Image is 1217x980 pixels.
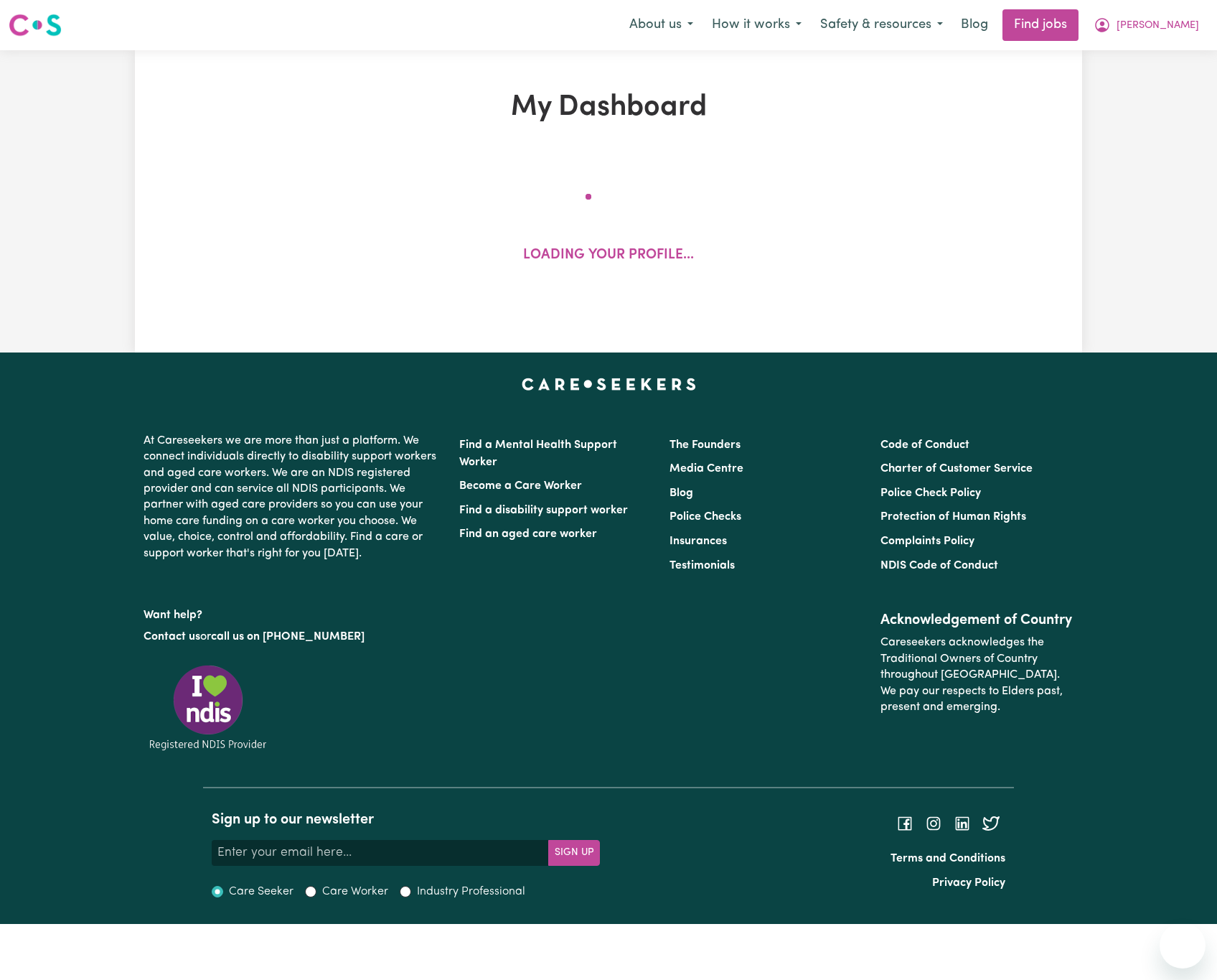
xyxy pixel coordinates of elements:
p: Want help? [144,602,442,623]
label: Care Seeker [229,883,293,900]
p: Loading your profile... [523,246,694,266]
a: Police Checks [669,511,741,523]
a: Insurances [669,536,727,547]
h1: My Dashboard [301,90,916,125]
a: Blog [952,9,997,41]
a: Follow Careseekers on LinkedIn [954,818,971,829]
a: Find a Mental Health Support Worker [459,439,617,468]
iframe: Button to launch messaging window [1160,923,1206,969]
button: Safety & resources [811,10,952,40]
label: Industry Professional [417,883,525,900]
h2: Sign up to our newsletter [212,811,600,829]
a: Find a disability support worker [459,505,628,516]
a: Terms and Conditions [891,853,1005,864]
a: Complaints Policy [880,536,974,547]
a: Become a Care Worker [459,480,582,492]
button: My Account [1084,10,1208,40]
a: Privacy Policy [932,877,1005,889]
a: Contact us [144,631,200,643]
a: NDIS Code of Conduct [880,560,998,571]
img: Careseekers logo [9,12,62,38]
p: Careseekers acknowledges the Traditional Owners of Country throughout [GEOGRAPHIC_DATA]. We pay o... [880,629,1073,721]
p: or [144,623,442,650]
a: Find an aged care worker [459,528,597,540]
img: Registered NDIS provider [144,663,273,752]
a: The Founders [669,439,741,451]
a: Media Centre [669,463,743,475]
input: Enter your email here... [212,840,549,866]
a: Testimonials [669,560,735,571]
a: Police Check Policy [880,487,981,499]
p: At Careseekers we are more than just a platform. We connect individuals directly to disability su... [144,427,442,567]
a: call us on [PHONE_NUMBER] [211,631,365,643]
a: Protection of Human Rights [880,511,1026,523]
button: About us [620,10,703,40]
a: Follow Careseekers on Twitter [982,818,1000,829]
a: Follow Careseekers on Instagram [925,818,942,829]
button: Subscribe [548,840,600,866]
a: Blog [669,487,693,499]
span: [PERSON_NAME] [1117,18,1199,34]
label: Care Worker [322,883,388,900]
a: Careseekers home page [522,378,696,390]
button: How it works [703,10,811,40]
a: Follow Careseekers on Facebook [896,818,913,829]
a: Charter of Customer Service [880,463,1033,475]
a: Code of Conduct [880,439,969,451]
a: Find jobs [1002,9,1079,41]
a: Careseekers logo [9,9,62,42]
h2: Acknowledgement of Country [880,612,1073,629]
